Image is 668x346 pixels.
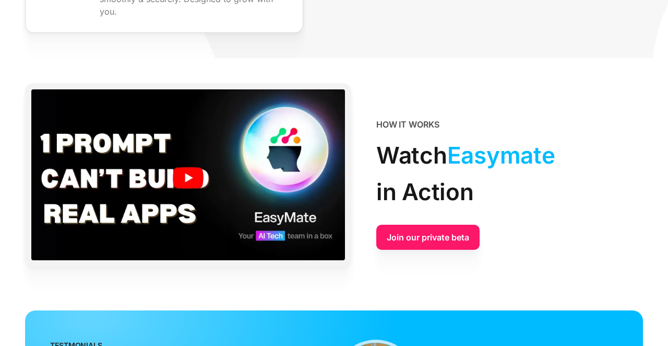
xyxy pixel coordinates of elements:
span: in Action [376,174,474,210]
span: Easymate [447,137,555,174]
div: Watch [376,137,643,210]
a: Join our private beta [376,225,480,250]
div: HOW IT WORKS [376,118,439,131]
